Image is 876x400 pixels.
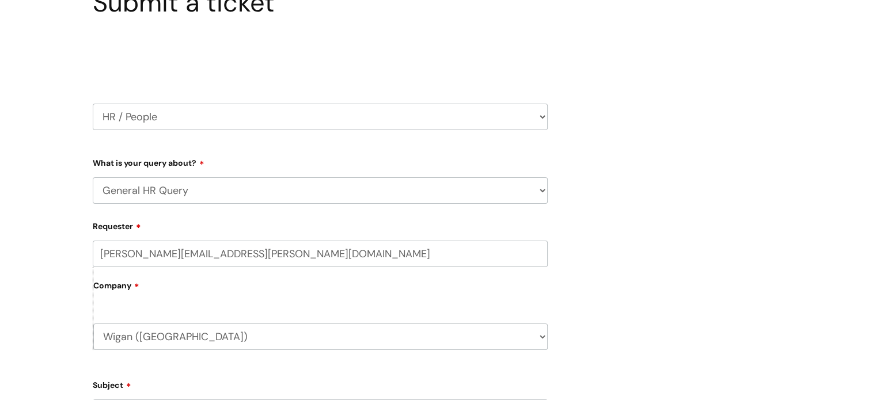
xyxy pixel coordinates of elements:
[93,154,548,168] label: What is your query about?
[93,376,548,390] label: Subject
[93,218,548,231] label: Requester
[93,45,548,66] h2: Select issue type
[93,277,548,303] label: Company
[93,241,548,267] input: Email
